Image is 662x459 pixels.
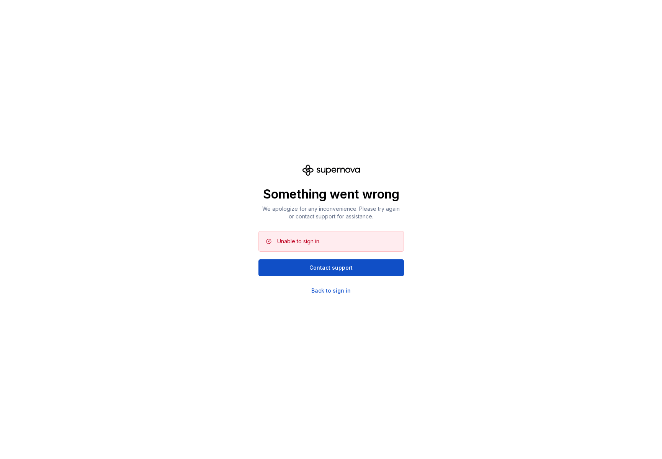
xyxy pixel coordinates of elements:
[309,264,353,272] span: Contact support
[258,205,404,220] p: We apologize for any inconvenience. Please try again or contact support for assistance.
[311,287,351,295] a: Back to sign in
[258,187,404,202] p: Something went wrong
[277,238,320,245] div: Unable to sign in.
[258,259,404,276] button: Contact support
